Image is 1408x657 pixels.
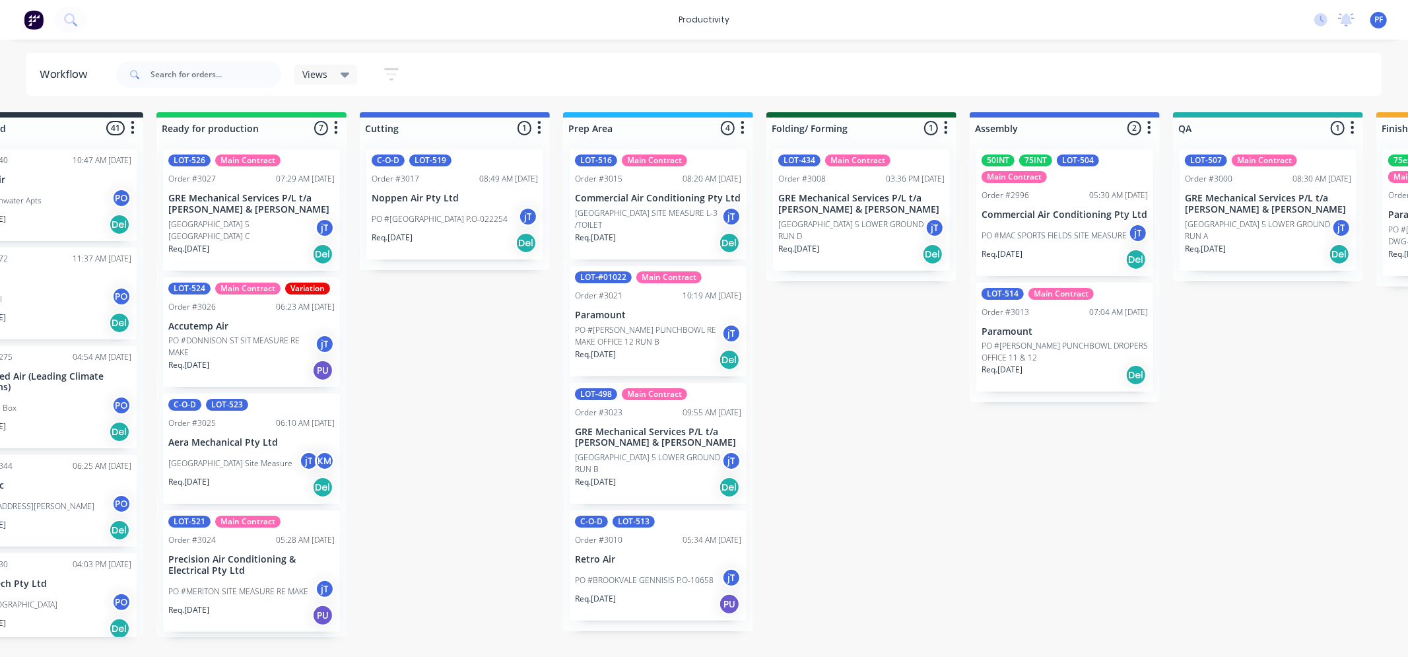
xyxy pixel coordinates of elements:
[575,193,741,204] p: Commercial Air Conditioning Pty Ltd
[109,312,130,333] div: Del
[372,173,419,185] div: Order #3017
[312,360,333,381] div: PU
[24,10,44,30] img: Factory
[825,155,890,166] div: Main Contract
[168,335,315,359] p: PO #DONNISON ST SIT MEASURE RE MAKE
[721,568,741,588] div: jT
[40,67,94,83] div: Workflow
[683,290,741,302] div: 10:19 AM [DATE]
[721,207,741,226] div: jT
[516,232,537,254] div: Del
[982,364,1022,376] p: Req. [DATE]
[1089,190,1148,201] div: 05:30 AM [DATE]
[215,516,281,528] div: Main Contract
[479,173,538,185] div: 08:49 AM [DATE]
[1185,193,1351,215] p: GRE Mechanical Services P/L t/a [PERSON_NAME] & [PERSON_NAME]
[215,283,281,294] div: Main Contract
[575,310,741,321] p: Paramount
[151,61,281,88] input: Search for orders...
[982,190,1029,201] div: Order #2996
[982,340,1148,364] p: PO #[PERSON_NAME] PUNCHBOWL DROPERS OFFICE 11 & 12
[1185,243,1226,255] p: Req. [DATE]
[73,559,131,571] div: 04:03 PM [DATE]
[719,594,740,615] div: PU
[168,458,292,469] p: [GEOGRAPHIC_DATA] Site Measure
[312,605,333,626] div: PU
[276,417,335,429] div: 06:10 AM [DATE]
[168,173,216,185] div: Order #3027
[575,349,616,361] p: Req. [DATE]
[299,451,319,471] div: jT
[778,173,826,185] div: Order #3008
[518,207,538,226] div: jT
[575,534,622,546] div: Order #3010
[886,173,945,185] div: 03:36 PM [DATE]
[922,244,943,265] div: Del
[73,351,131,363] div: 04:54 AM [DATE]
[73,460,131,472] div: 06:25 AM [DATE]
[276,534,335,546] div: 05:28 AM [DATE]
[1180,149,1357,271] div: LOT-507Main ContractOrder #300008:30 AM [DATE]GRE Mechanical Services P/L t/a [PERSON_NAME] & [PE...
[315,579,335,599] div: jT
[112,396,131,415] div: PO
[163,277,340,388] div: LOT-524Main ContractVariationOrder #302606:23 AM [DATE]Accutemp AirPO #DONNISON ST SIT MEASURE RE...
[982,326,1148,337] p: Paramount
[1185,155,1227,166] div: LOT-507
[683,534,741,546] div: 05:34 AM [DATE]
[168,604,209,616] p: Req. [DATE]
[1374,14,1383,26] span: PF
[575,407,622,419] div: Order #3023
[1329,244,1350,265] div: Del
[302,67,327,81] span: Views
[168,243,209,255] p: Req. [DATE]
[721,324,741,343] div: jT
[168,417,216,429] div: Order #3025
[168,219,315,242] p: [GEOGRAPHIC_DATA] 5 [GEOGRAPHIC_DATA] C
[168,399,201,411] div: C-O-D
[1331,218,1351,238] div: jT
[721,451,741,471] div: jT
[372,213,508,225] p: PO #[GEOGRAPHIC_DATA] P.O-022254
[982,155,1015,166] div: 50INT
[1128,223,1148,243] div: jT
[719,232,740,254] div: Del
[976,149,1153,276] div: 50INT75INTLOT-504Main ContractOrder #299605:30 AM [DATE]Commercial Air Conditioning Pty LtdPO #MA...
[276,301,335,313] div: 06:23 AM [DATE]
[575,516,608,528] div: C-O-D
[315,334,335,354] div: jT
[168,554,335,576] p: Precision Air Conditioning & Electrical Pty Ltd
[168,283,211,294] div: LOT-524
[109,214,130,235] div: Del
[163,394,340,504] div: C-O-DLOT-523Order #302506:10 AM [DATE]Aera Mechanical Pty Ltd[GEOGRAPHIC_DATA] Site MeasurejTKMRe...
[613,516,655,528] div: LOT-513
[1292,173,1351,185] div: 08:30 AM [DATE]
[109,421,130,442] div: Del
[575,324,721,348] p: PO #[PERSON_NAME] PUNCHBOWL RE MAKE OFFICE 12 RUN B
[778,219,925,242] p: [GEOGRAPHIC_DATA] 5 LOWER GROUND RUN D
[570,149,747,259] div: LOT-516Main ContractOrder #301508:20 AM [DATE]Commercial Air Conditioning Pty Ltd[GEOGRAPHIC_DATA...
[575,232,616,244] p: Req. [DATE]
[168,301,216,313] div: Order #3026
[570,266,747,376] div: LOT-#01022Main ContractOrder #302110:19 AM [DATE]ParamountPO #[PERSON_NAME] PUNCHBOWL RE MAKE OFF...
[575,207,721,231] p: [GEOGRAPHIC_DATA] SITE MEASURE L-3 /TOILET
[622,388,687,400] div: Main Contract
[982,248,1022,260] p: Req. [DATE]
[372,193,538,204] p: Noppen Air Pty Ltd
[315,218,335,238] div: jT
[1089,306,1148,318] div: 07:04 AM [DATE]
[112,494,131,514] div: PO
[409,155,452,166] div: LOT-519
[285,283,330,294] div: Variation
[372,155,405,166] div: C-O-D
[636,271,702,283] div: Main Contract
[719,349,740,370] div: Del
[575,173,622,185] div: Order #3015
[1028,288,1094,300] div: Main Contract
[982,306,1029,318] div: Order #3013
[168,534,216,546] div: Order #3024
[575,427,741,449] p: GRE Mechanical Services P/L t/a [PERSON_NAME] & [PERSON_NAME]
[168,586,308,598] p: PO #MERITON SITE MEASURE RE MAKE
[1019,155,1052,166] div: 75INT
[683,173,741,185] div: 08:20 AM [DATE]
[575,388,617,400] div: LOT-498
